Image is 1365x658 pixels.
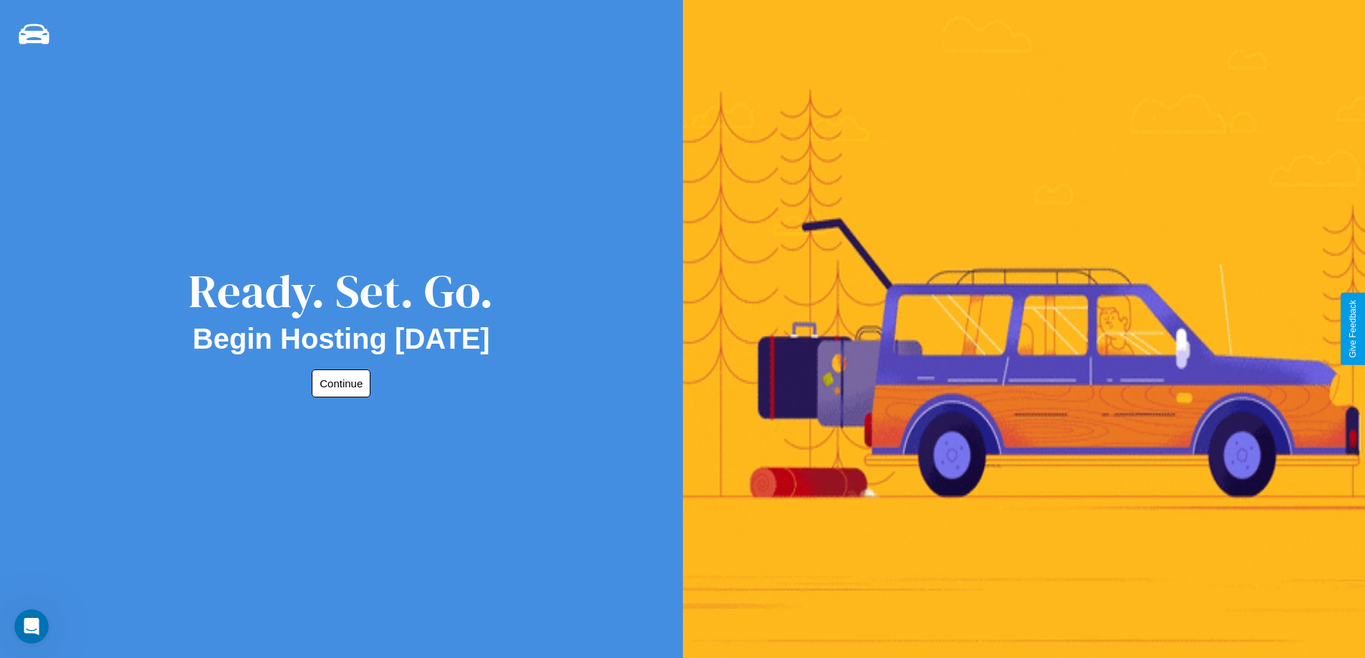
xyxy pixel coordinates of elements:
h2: Begin Hosting [DATE] [193,323,490,355]
iframe: Intercom live chat [14,609,49,644]
div: Give Feedback [1348,300,1358,358]
div: Ready. Set. Go. [188,259,494,323]
button: Continue [312,369,370,397]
